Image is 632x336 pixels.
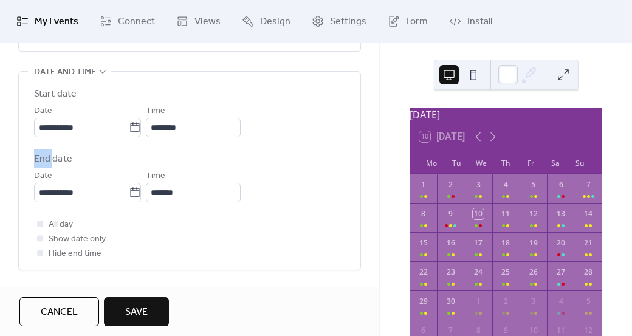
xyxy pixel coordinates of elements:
[49,247,101,261] span: Hide end time
[19,297,99,326] button: Cancel
[445,179,456,190] div: 2
[444,152,469,174] div: Tu
[568,152,592,174] div: Su
[418,179,429,190] div: 1
[418,325,429,336] div: 6
[410,108,602,122] div: [DATE]
[34,104,52,118] span: Date
[555,325,566,336] div: 11
[500,296,511,307] div: 2
[583,179,594,190] div: 7
[583,267,594,278] div: 28
[445,325,456,336] div: 7
[194,15,221,29] span: Views
[469,152,493,174] div: We
[555,208,566,219] div: 13
[146,169,165,183] span: Time
[543,152,568,174] div: Sa
[445,267,456,278] div: 23
[555,296,566,307] div: 4
[303,5,376,38] a: Settings
[379,5,437,38] a: Form
[583,296,594,307] div: 5
[473,325,484,336] div: 8
[125,305,148,320] span: Save
[34,169,52,183] span: Date
[35,15,78,29] span: My Events
[500,238,511,249] div: 18
[583,238,594,249] div: 21
[233,5,300,38] a: Design
[419,152,444,174] div: Mo
[555,238,566,249] div: 20
[583,325,594,336] div: 12
[34,284,108,298] span: Recurring event
[34,152,72,166] div: End date
[473,179,484,190] div: 3
[493,152,518,174] div: Th
[500,179,511,190] div: 4
[528,267,539,278] div: 26
[34,65,96,80] span: Date and time
[418,238,429,249] div: 15
[555,179,566,190] div: 6
[445,296,456,307] div: 30
[467,15,492,29] span: Install
[555,267,566,278] div: 27
[34,87,77,101] div: Start date
[418,296,429,307] div: 29
[528,179,539,190] div: 5
[500,267,511,278] div: 25
[330,15,366,29] span: Settings
[41,305,78,320] span: Cancel
[583,208,594,219] div: 14
[473,296,484,307] div: 1
[418,208,429,219] div: 8
[500,325,511,336] div: 9
[473,208,484,219] div: 10
[500,208,511,219] div: 11
[104,297,169,326] button: Save
[473,238,484,249] div: 17
[49,218,73,232] span: All day
[118,15,155,29] span: Connect
[518,152,543,174] div: Fr
[91,5,164,38] a: Connect
[528,296,539,307] div: 3
[528,238,539,249] div: 19
[406,15,428,29] span: Form
[146,104,165,118] span: Time
[7,5,88,38] a: My Events
[167,5,230,38] a: Views
[49,232,106,247] span: Show date only
[440,5,501,38] a: Install
[445,238,456,249] div: 16
[528,208,539,219] div: 12
[418,267,429,278] div: 22
[445,208,456,219] div: 9
[260,15,290,29] span: Design
[473,267,484,278] div: 24
[528,325,539,336] div: 10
